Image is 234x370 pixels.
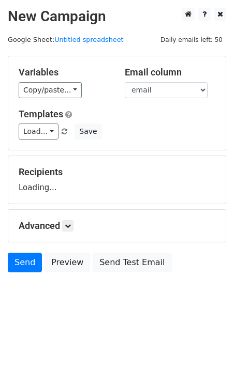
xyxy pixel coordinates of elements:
[93,253,171,272] a: Send Test Email
[19,166,215,193] div: Loading...
[19,124,58,140] a: Load...
[125,67,215,78] h5: Email column
[8,253,42,272] a: Send
[157,34,226,45] span: Daily emails left: 50
[54,36,123,43] a: Untitled spreadsheet
[157,36,226,43] a: Daily emails left: 50
[19,67,109,78] h5: Variables
[19,82,82,98] a: Copy/paste...
[8,8,226,25] h2: New Campaign
[8,36,124,43] small: Google Sheet:
[19,109,63,119] a: Templates
[19,166,215,178] h5: Recipients
[45,253,90,272] a: Preview
[75,124,101,140] button: Save
[19,220,215,232] h5: Advanced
